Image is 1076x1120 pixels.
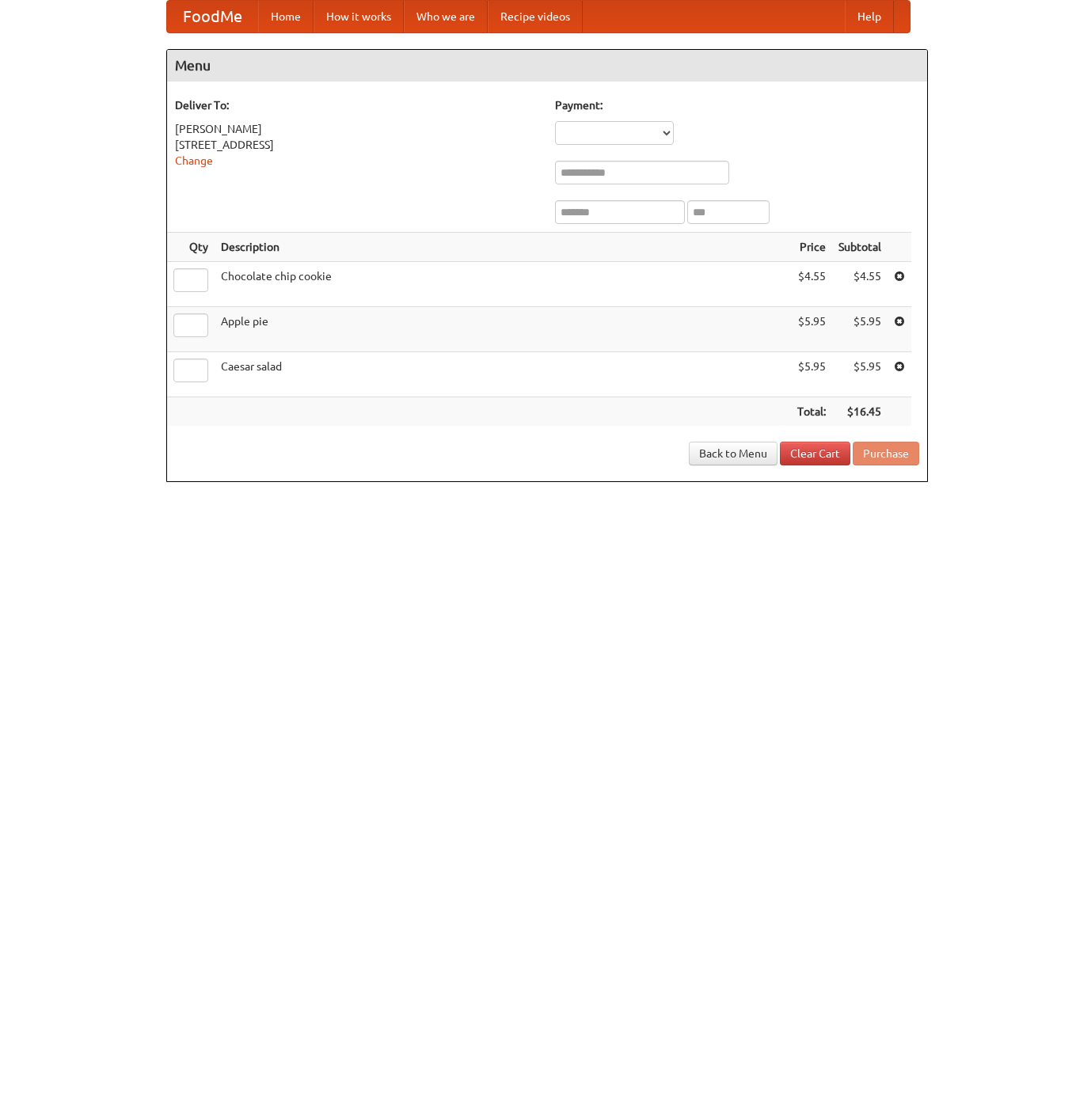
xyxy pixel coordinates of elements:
[314,1,404,32] a: How it works
[167,233,215,262] th: Qty
[780,442,850,465] a: Clear Cart
[791,307,832,352] td: $5.95
[689,442,778,465] a: Back to Menu
[215,233,791,262] th: Description
[215,307,791,352] td: Apple pie
[845,1,894,32] a: Help
[832,307,888,352] td: $5.95
[832,233,888,262] th: Subtotal
[167,1,258,32] a: FoodMe
[488,1,583,32] a: Recipe videos
[791,352,832,397] td: $5.95
[215,262,791,307] td: Chocolate chip cookie
[832,352,888,397] td: $5.95
[832,397,888,427] th: $16.45
[791,233,832,262] th: Price
[832,262,888,307] td: $4.55
[215,352,791,397] td: Caesar salad
[258,1,314,32] a: Home
[175,121,539,137] div: [PERSON_NAME]
[167,50,927,82] h4: Menu
[791,262,832,307] td: $4.55
[175,97,539,113] h5: Deliver To:
[175,137,539,153] div: [STREET_ADDRESS]
[555,97,919,113] h5: Payment:
[404,1,488,32] a: Who we are
[791,397,832,427] th: Total:
[853,442,919,465] button: Purchase
[175,154,213,167] a: Change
